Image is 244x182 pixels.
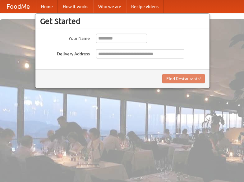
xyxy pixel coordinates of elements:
[93,0,126,13] a: Who we are
[58,0,93,13] a: How it works
[0,0,36,13] a: FoodMe
[162,74,205,83] button: Find Restaurants!
[40,16,205,26] h3: Get Started
[40,34,90,41] label: Your Name
[40,49,90,57] label: Delivery Address
[126,0,163,13] a: Recipe videos
[36,0,58,13] a: Home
